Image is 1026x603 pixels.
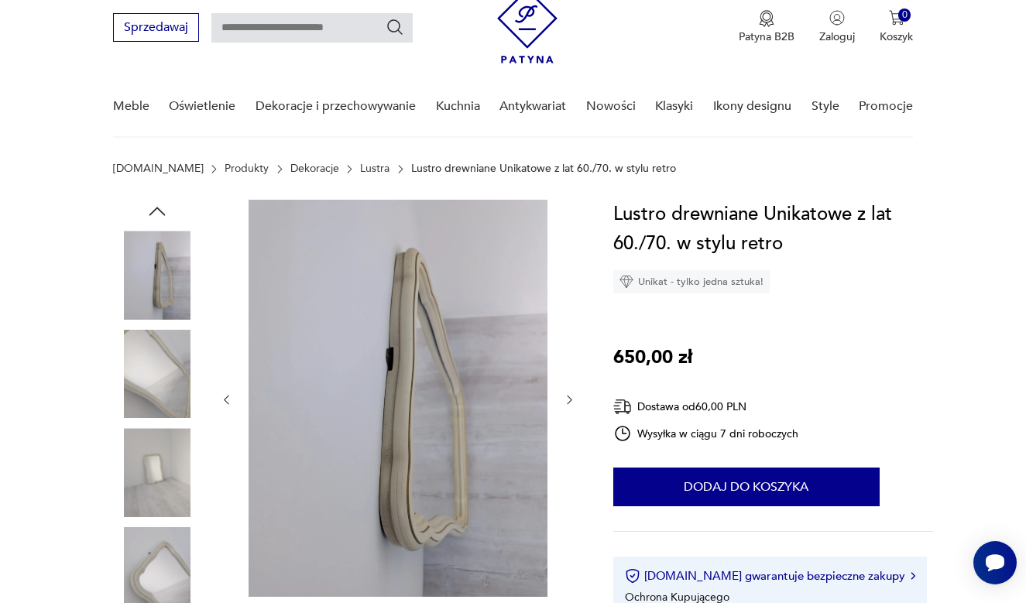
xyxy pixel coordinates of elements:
img: Zdjęcie produktu Lustro drewniane Unikatowe z lat 60./70. w stylu retro [249,200,547,597]
a: Kuchnia [436,77,480,136]
a: Style [812,77,839,136]
a: Promocje [859,77,913,136]
a: Nowości [586,77,636,136]
button: Zaloguj [819,10,855,44]
a: Oświetlenie [169,77,235,136]
img: Ikona koszyka [889,10,904,26]
div: 0 [898,9,911,22]
p: Koszyk [880,29,913,44]
p: Zaloguj [819,29,855,44]
img: Ikona medalu [759,10,774,27]
img: Zdjęcie produktu Lustro drewniane Unikatowe z lat 60./70. w stylu retro [113,428,201,516]
a: Ikony designu [713,77,791,136]
button: Dodaj do koszyka [613,468,880,506]
a: Lustra [360,163,389,175]
a: Antykwariat [499,77,566,136]
a: Ikona medaluPatyna B2B [739,10,794,44]
button: Szukaj [386,18,404,36]
img: Ikona dostawy [613,397,632,416]
p: 650,00 zł [613,343,692,372]
button: Sprzedawaj [113,13,199,42]
a: Meble [113,77,149,136]
a: Dekoracje [290,163,339,175]
img: Zdjęcie produktu Lustro drewniane Unikatowe z lat 60./70. w stylu retro [113,330,201,418]
button: [DOMAIN_NAME] gwarantuje bezpieczne zakupy [625,568,915,584]
a: Produkty [225,163,269,175]
button: Patyna B2B [739,10,794,44]
p: Patyna B2B [739,29,794,44]
button: 0Koszyk [880,10,913,44]
a: [DOMAIN_NAME] [113,163,204,175]
h1: Lustro drewniane Unikatowe z lat 60./70. w stylu retro [613,200,933,259]
div: Dostawa od 60,00 PLN [613,397,799,416]
a: Klasyki [655,77,693,136]
img: Zdjęcie produktu Lustro drewniane Unikatowe z lat 60./70. w stylu retro [113,231,201,319]
img: Ikonka użytkownika [829,10,845,26]
iframe: Smartsupp widget button [973,541,1017,584]
img: Ikona strzałki w prawo [911,572,915,580]
a: Dekoracje i przechowywanie [256,77,416,136]
a: Sprzedawaj [113,23,199,34]
div: Unikat - tylko jedna sztuka! [613,270,770,293]
p: Lustro drewniane Unikatowe z lat 60./70. w stylu retro [411,163,676,175]
img: Ikona diamentu [619,275,633,289]
img: Ikona certyfikatu [625,568,640,584]
div: Wysyłka w ciągu 7 dni roboczych [613,424,799,443]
